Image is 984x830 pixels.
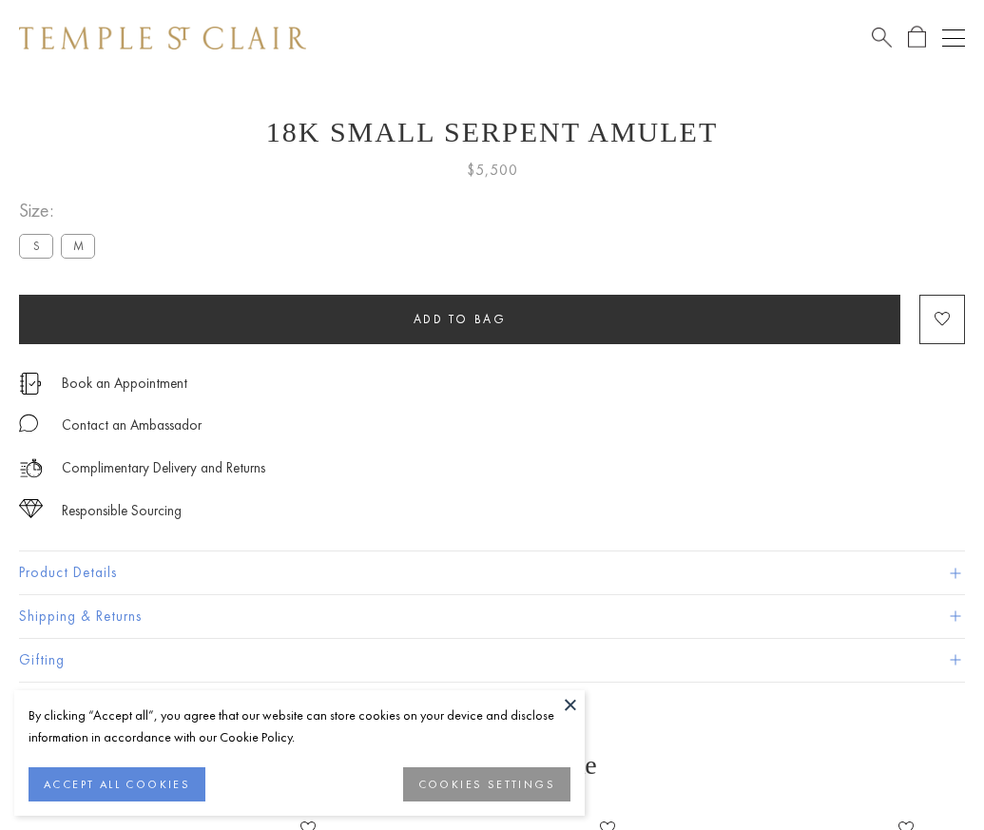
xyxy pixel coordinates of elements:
[19,195,103,226] span: Size:
[19,116,965,148] h1: 18K Small Serpent Amulet
[19,295,900,344] button: Add to bag
[61,234,95,258] label: M
[467,158,518,183] span: $5,500
[29,767,205,801] button: ACCEPT ALL COOKIES
[414,311,507,327] span: Add to bag
[19,551,965,594] button: Product Details
[872,26,892,49] a: Search
[62,456,265,480] p: Complimentary Delivery and Returns
[19,234,53,258] label: S
[403,767,570,801] button: COOKIES SETTINGS
[19,456,43,480] img: icon_delivery.svg
[19,27,306,49] img: Temple St. Clair
[19,373,42,395] img: icon_appointment.svg
[19,639,965,682] button: Gifting
[908,26,926,49] a: Open Shopping Bag
[19,595,965,638] button: Shipping & Returns
[19,414,38,433] img: MessageIcon-01_2.svg
[29,705,570,748] div: By clicking “Accept all”, you agree that our website can store cookies on your device and disclos...
[62,373,187,394] a: Book an Appointment
[62,499,182,523] div: Responsible Sourcing
[62,414,202,437] div: Contact an Ambassador
[942,27,965,49] button: Open navigation
[19,499,43,518] img: icon_sourcing.svg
